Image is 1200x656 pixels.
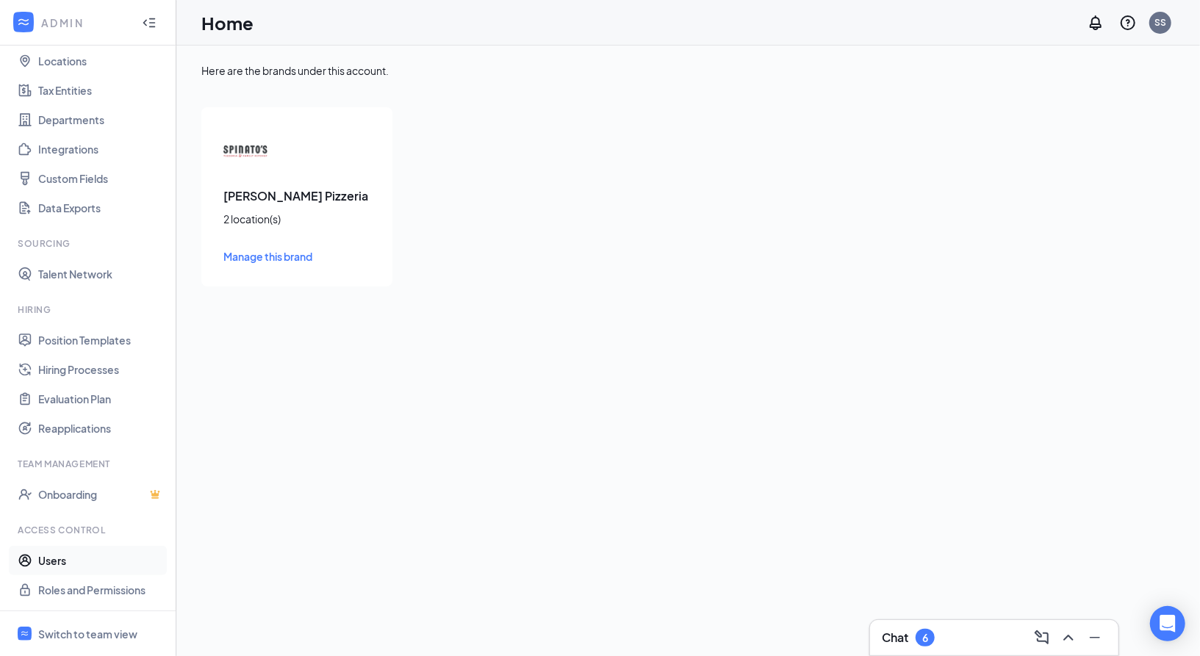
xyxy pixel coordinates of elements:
div: Sourcing [18,237,161,250]
svg: Notifications [1087,14,1104,32]
a: Roles and Permissions [38,575,164,605]
div: 6 [922,632,928,644]
img: Spinato’s Pizzeria logo [223,129,267,173]
div: ADMIN [41,15,129,30]
button: Minimize [1083,626,1107,649]
a: Tax Entities [38,76,164,105]
a: OnboardingCrown [38,480,164,509]
svg: ComposeMessage [1033,629,1051,646]
div: 2 location(s) [223,212,370,226]
a: Position Templates [38,325,164,355]
h1: Home [201,10,254,35]
a: Evaluation Plan [38,384,164,414]
button: ChevronUp [1057,626,1080,649]
button: ComposeMessage [1030,626,1054,649]
svg: Minimize [1086,629,1104,646]
div: Hiring [18,303,161,316]
div: Team Management [18,458,161,470]
h3: Chat [882,630,908,646]
a: Hiring Processes [38,355,164,384]
a: Integrations [38,134,164,164]
a: Talent Network [38,259,164,289]
svg: WorkstreamLogo [20,629,29,638]
div: Switch to team view [38,627,137,641]
div: Here are the brands under this account. [201,63,1175,78]
svg: ChevronUp [1060,629,1077,646]
a: Data Exports [38,193,164,223]
svg: QuestionInfo [1119,14,1137,32]
div: Access control [18,524,161,536]
svg: WorkstreamLogo [16,15,31,29]
svg: Collapse [142,15,157,30]
div: SS [1154,16,1166,29]
a: Departments [38,105,164,134]
a: Custom Fields [38,164,164,193]
a: Users [38,546,164,575]
a: Reapplications [38,414,164,443]
span: Manage this brand [223,250,312,263]
a: Locations [38,46,164,76]
a: Manage this brand [223,248,370,264]
div: Open Intercom Messenger [1150,606,1185,641]
h3: [PERSON_NAME] Pizzeria [223,188,370,204]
